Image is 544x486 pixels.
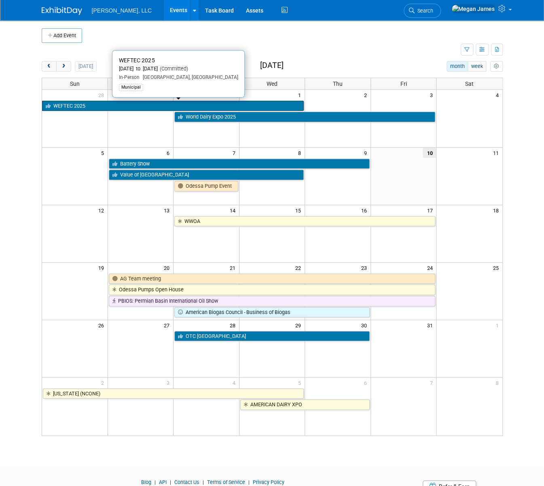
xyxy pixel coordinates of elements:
img: ExhibitDay [42,7,82,15]
div: [DATE] to [DATE] [119,66,238,72]
a: World Dairy Expo 2025 [174,112,435,122]
span: 18 [492,205,502,215]
button: myCustomButton [490,61,502,72]
span: 8 [495,378,502,388]
span: 25 [492,263,502,273]
a: Value of [GEOGRAPHIC_DATA] [109,170,304,180]
a: AMERICAN DAIRY XPO [240,399,370,410]
span: 13 [163,205,173,215]
a: WWOA [174,216,435,227]
a: American Biogas Council - Business of Biogas [174,307,370,318]
span: 2 [363,90,370,100]
span: 20 [163,263,173,273]
span: Fri [400,81,407,87]
span: 3 [166,378,173,388]
button: next [56,61,71,72]
span: Thu [333,81,343,87]
a: Search [404,4,441,18]
span: 5 [297,378,305,388]
span: 23 [360,263,370,273]
a: OTC [GEOGRAPHIC_DATA] [174,331,370,342]
h2: [DATE] [260,61,283,70]
span: 16 [360,205,370,215]
span: 22 [294,263,305,273]
span: 8 [297,148,305,158]
span: [PERSON_NAME], LLC [92,7,152,14]
a: API [159,479,167,485]
span: 29 [294,320,305,330]
span: 14 [229,205,239,215]
span: In-Person [119,74,140,80]
a: Odessa Pumps Open House [109,284,436,295]
span: 24 [426,263,436,273]
a: Blog [141,479,151,485]
span: 28 [97,90,108,100]
span: 19 [97,263,108,273]
i: Personalize Calendar [494,64,499,69]
span: 5 [100,148,108,158]
span: (Committed) [157,66,188,72]
span: 3 [429,90,436,100]
span: 17 [426,205,436,215]
span: 1 [297,90,305,100]
span: 21 [229,263,239,273]
span: 12 [97,205,108,215]
span: Wed [267,81,277,87]
span: Search [415,8,433,14]
span: 10 [423,148,436,158]
span: 11 [492,148,502,158]
span: 15 [294,205,305,215]
span: 2 [100,378,108,388]
button: prev [42,61,57,72]
span: 31 [426,320,436,330]
img: Megan James [451,4,495,13]
span: Sat [465,81,474,87]
a: Contact Us [174,479,199,485]
button: Add Event [42,28,82,43]
span: Sun [70,81,80,87]
a: WEFTEC 2025 [42,101,304,111]
span: 6 [166,148,173,158]
span: 4 [232,378,239,388]
span: | [246,479,252,485]
a: Terms of Service [207,479,245,485]
span: 26 [97,320,108,330]
span: 28 [229,320,239,330]
span: | [201,479,206,485]
span: 27 [163,320,173,330]
a: Odessa Pump Event [174,181,238,191]
span: 7 [429,378,436,388]
a: PBIOS: Permian Basin International Oil Show [109,296,436,306]
a: AG Team meeting [109,274,436,284]
button: month [447,61,468,72]
span: 9 [363,148,370,158]
span: 4 [495,90,502,100]
div: Municipal [119,84,143,91]
span: | [152,479,158,485]
span: [GEOGRAPHIC_DATA], [GEOGRAPHIC_DATA] [140,74,238,80]
a: [US_STATE] (NCONE) [43,388,304,399]
button: week [468,61,486,72]
span: 1 [495,320,502,330]
button: [DATE] [75,61,96,72]
a: Privacy Policy [253,479,284,485]
span: 6 [363,378,370,388]
span: | [168,479,173,485]
span: WEFTEC 2025 [119,57,155,64]
a: Battery Show [109,159,370,169]
span: 30 [360,320,370,330]
span: 7 [232,148,239,158]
